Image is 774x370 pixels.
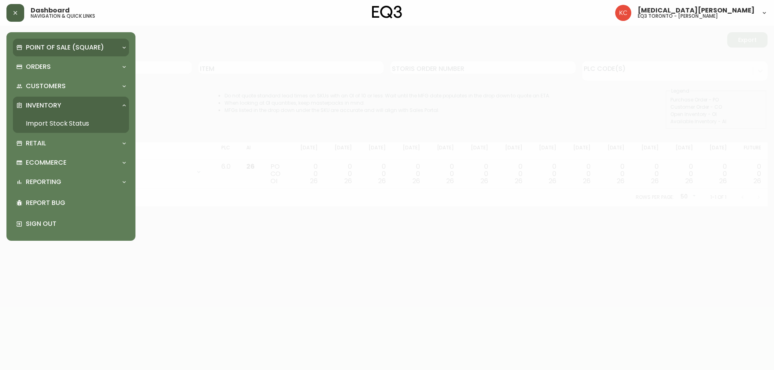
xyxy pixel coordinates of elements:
[638,14,718,19] h5: eq3 toronto - [PERSON_NAME]
[13,97,129,114] div: Inventory
[13,134,129,152] div: Retail
[26,139,46,148] p: Retail
[372,6,402,19] img: logo
[31,14,95,19] h5: navigation & quick links
[638,7,755,14] span: [MEDICAL_DATA][PERSON_NAME]
[13,114,129,133] a: Import Stock Status
[26,82,66,91] p: Customers
[13,192,129,213] div: Report Bug
[26,101,61,110] p: Inventory
[26,62,51,71] p: Orders
[13,77,129,95] div: Customers
[13,154,129,172] div: Ecommerce
[26,158,67,167] p: Ecommerce
[26,198,126,207] p: Report Bug
[13,213,129,234] div: Sign Out
[13,173,129,191] div: Reporting
[26,178,61,186] p: Reporting
[31,7,70,14] span: Dashboard
[615,5,631,21] img: 6487344ffbf0e7f3b216948508909409
[13,58,129,76] div: Orders
[13,39,129,56] div: Point of Sale (Square)
[26,219,126,228] p: Sign Out
[26,43,104,52] p: Point of Sale (Square)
